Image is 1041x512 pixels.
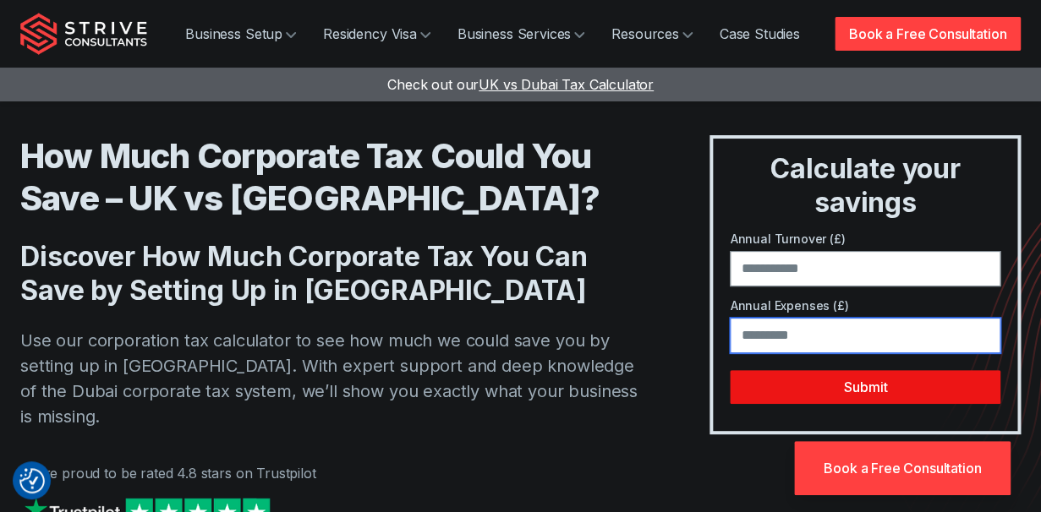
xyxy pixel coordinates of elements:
[20,463,642,483] p: We're proud to be rated 4.8 stars on Trustpilot
[730,230,1000,248] label: Annual Turnover (£)
[19,468,45,493] img: Revisit consent button
[20,135,642,220] h1: How Much Corporate Tax Could You Save – UK vs [GEOGRAPHIC_DATA]?
[730,297,1000,314] label: Annual Expenses (£)
[310,17,444,51] a: Residency Visa
[20,328,642,429] p: Use our corporation tax calculator to see how much we could save you by setting up in [GEOGRAPHIC...
[598,17,706,51] a: Resources
[20,13,147,55] img: Strive Consultants
[730,370,1000,404] button: Submit
[794,441,1011,495] a: Book a Free Consultation
[387,76,654,93] a: Check out ourUK vs Dubai Tax Calculator
[479,76,654,93] span: UK vs Dubai Tax Calculator
[706,17,814,51] a: Case Studies
[19,468,45,493] button: Consent Preferences
[20,240,642,308] h2: Discover How Much Corporate Tax You Can Save by Setting Up in [GEOGRAPHIC_DATA]
[835,17,1021,51] a: Book a Free Consultation
[444,17,598,51] a: Business Services
[720,152,1011,220] h3: Calculate your savings
[172,17,310,51] a: Business Setup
